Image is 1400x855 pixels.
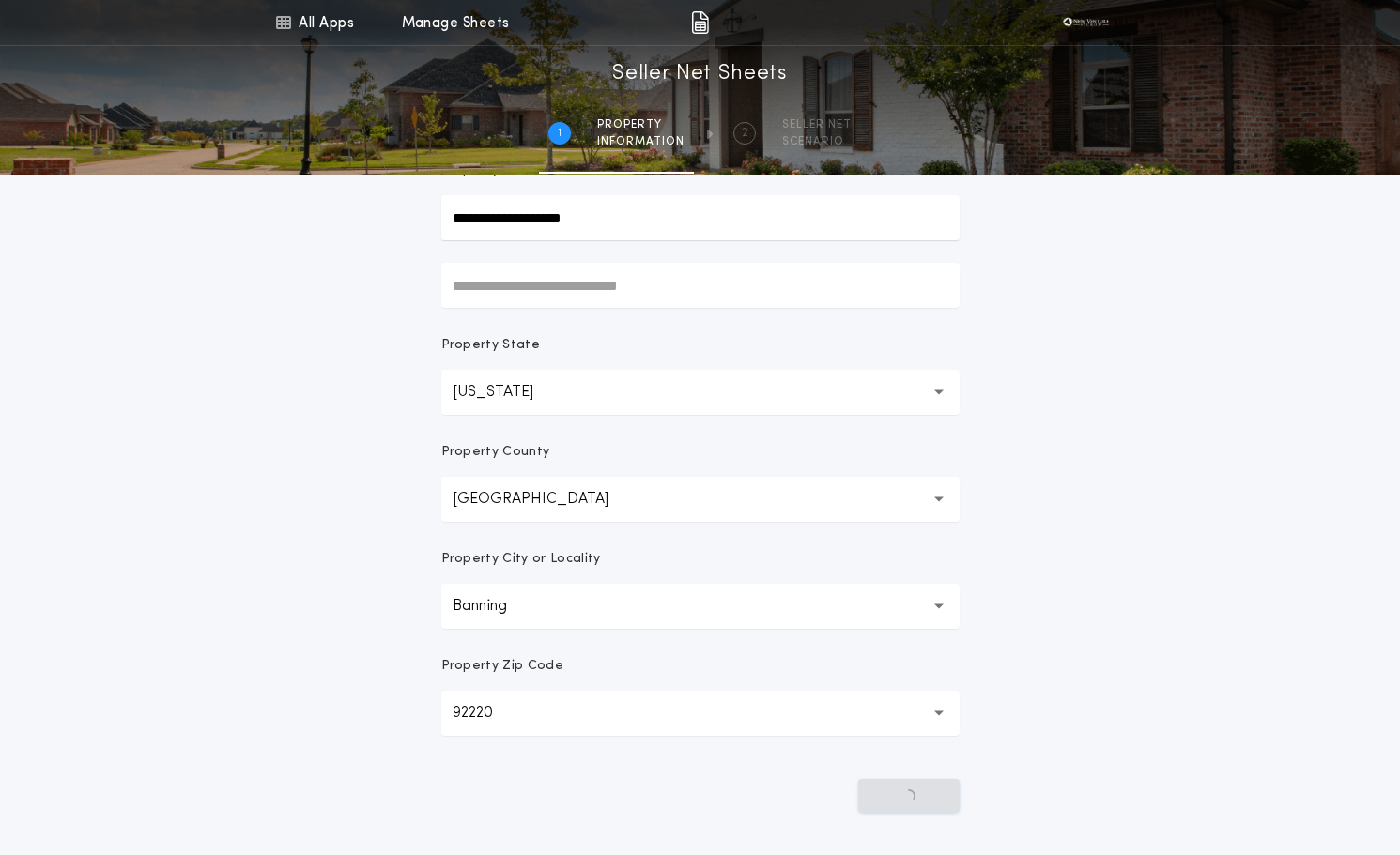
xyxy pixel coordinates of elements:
[558,126,562,141] h2: 1
[453,381,563,404] p: [US_STATE]
[453,488,638,511] p: [GEOGRAPHIC_DATA]
[742,126,748,141] h2: 2
[691,11,709,34] img: img
[612,59,788,89] h1: Seller Net Sheets
[441,370,960,415] button: [US_STATE]
[441,336,540,355] p: Property State
[453,595,537,618] p: Banning
[441,477,960,522] button: [GEOGRAPHIC_DATA]
[441,584,960,629] button: Banning
[597,117,685,132] span: Property
[441,657,563,676] p: Property Zip Code
[782,134,852,149] span: SCENARIO
[441,443,550,462] p: Property County
[597,134,685,149] span: information
[782,117,852,132] span: SELLER NET
[453,702,523,725] p: 92220
[441,691,960,736] button: 92220
[1057,13,1114,32] img: vs-icon
[441,550,601,569] p: Property City or Locality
